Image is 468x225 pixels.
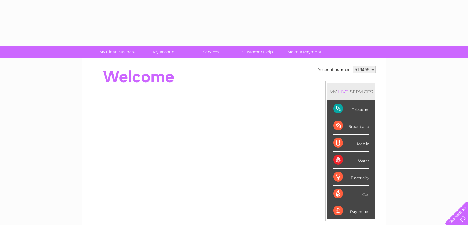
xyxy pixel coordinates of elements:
[279,46,330,58] a: Make A Payment
[333,117,369,134] div: Broadband
[333,100,369,117] div: Telecoms
[337,89,350,95] div: LIVE
[139,46,190,58] a: My Account
[333,135,369,152] div: Mobile
[186,46,236,58] a: Services
[316,64,351,75] td: Account number
[333,202,369,219] div: Payments
[232,46,283,58] a: Customer Help
[92,46,143,58] a: My Clear Business
[333,186,369,202] div: Gas
[327,83,375,100] div: MY SERVICES
[333,169,369,186] div: Electricity
[333,152,369,169] div: Water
